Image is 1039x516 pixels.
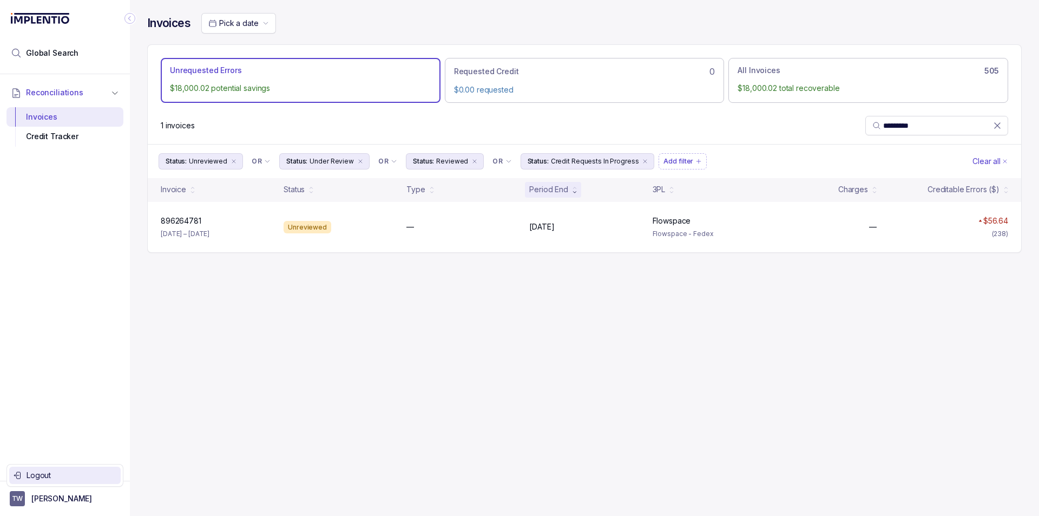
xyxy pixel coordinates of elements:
[454,65,715,78] div: 0
[208,18,258,29] search: Date Range Picker
[454,66,519,77] p: Requested Credit
[738,65,780,76] p: All Invoices
[123,12,136,25] div: Collapse Icon
[838,184,868,195] div: Charges
[378,157,397,166] li: Filter Chip Connector undefined
[15,107,115,127] div: Invoices
[454,84,715,95] p: $0.00 requested
[470,157,479,166] div: remove content
[653,215,691,226] p: Flowspace
[161,120,195,131] p: 1 invoices
[310,156,354,167] p: Under Review
[284,184,305,195] div: Status
[738,83,999,94] p: $18,000.02 total recoverable
[219,18,258,28] span: Pick a date
[653,184,666,195] div: 3PL
[529,184,568,195] div: Period End
[161,58,1008,102] ul: Action Tab Group
[166,156,187,167] p: Status:
[528,156,549,167] p: Status:
[10,491,120,506] button: User initials[PERSON_NAME]
[653,228,762,239] p: Flowspace - Fedex
[6,105,123,149] div: Reconciliations
[159,153,970,169] ul: Filter Group
[492,157,511,166] li: Filter Chip Connector undefined
[286,156,307,167] p: Status:
[984,67,999,75] h6: 505
[529,221,554,232] p: [DATE]
[284,221,331,234] div: Unreviewed
[972,156,1001,167] p: Clear all
[26,87,83,98] span: Reconciliations
[26,48,78,58] span: Global Search
[869,221,877,232] p: —
[378,157,389,166] p: OR
[161,228,209,239] p: [DATE] – [DATE]
[983,215,1008,226] p: $56.64
[10,491,25,506] span: User initials
[406,153,484,169] button: Filter Chip Reviewed
[170,65,241,76] p: Unrequested Errors
[6,81,123,104] button: Reconciliations
[170,83,431,94] p: $18,000.02 potential savings
[928,184,999,195] div: Creditable Errors ($)
[992,228,1008,239] div: (238)
[663,156,693,167] p: Add filter
[161,120,195,131] div: Remaining page entries
[252,157,271,166] li: Filter Chip Connector undefined
[374,154,402,169] button: Filter Chip Connector undefined
[978,219,982,222] img: red pointer upwards
[356,157,365,166] div: remove content
[201,13,276,34] button: Date Range Picker
[161,215,201,226] p: 896264781
[229,157,238,166] div: remove content
[436,156,468,167] p: Reviewed
[521,153,655,169] button: Filter Chip Credit Requests In Progress
[659,153,707,169] button: Filter Chip Add filter
[189,156,227,167] p: Unreviewed
[147,16,190,31] h4: Invoices
[406,184,425,195] div: Type
[279,153,370,169] button: Filter Chip Under Review
[161,184,186,195] div: Invoice
[31,493,92,504] p: [PERSON_NAME]
[970,153,1010,169] button: Clear Filters
[406,221,414,232] p: —
[159,153,243,169] button: Filter Chip Unreviewed
[252,157,262,166] p: OR
[492,157,503,166] p: OR
[551,156,639,167] p: Credit Requests In Progress
[488,154,516,169] button: Filter Chip Connector undefined
[247,154,275,169] button: Filter Chip Connector undefined
[641,157,649,166] div: remove content
[413,156,434,167] p: Status:
[15,127,115,146] div: Credit Tracker
[27,470,116,481] p: Logout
